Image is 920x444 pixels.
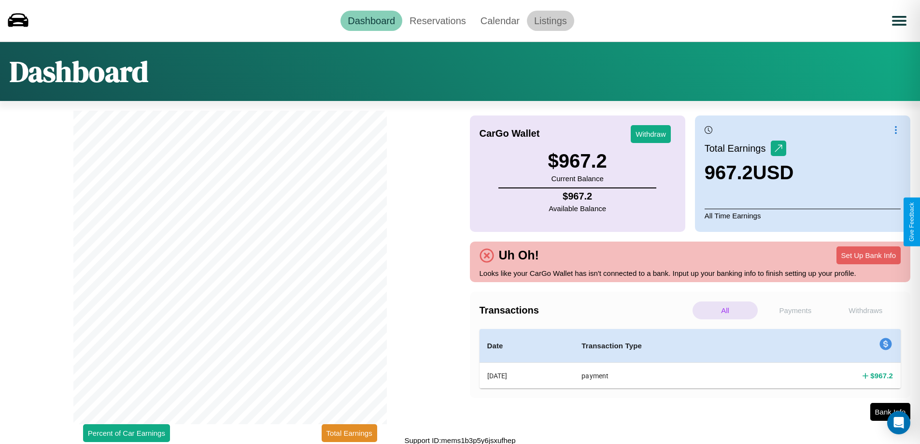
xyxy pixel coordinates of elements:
[487,340,566,352] h4: Date
[473,11,527,31] a: Calendar
[549,191,606,202] h4: $ 967.2
[480,363,574,389] th: [DATE]
[693,301,758,319] p: All
[548,150,607,172] h3: $ 967.2
[480,305,690,316] h4: Transactions
[494,248,544,262] h4: Uh Oh!
[705,140,771,157] p: Total Earnings
[833,301,898,319] p: Withdraws
[402,11,473,31] a: Reservations
[480,267,901,280] p: Looks like your CarGo Wallet has isn't connected to a bank. Input up your banking info to finish ...
[870,403,910,421] button: Bank Info
[548,172,607,185] p: Current Balance
[705,209,901,222] p: All Time Earnings
[527,11,574,31] a: Listings
[574,363,774,389] th: payment
[870,371,893,381] h4: $ 967.2
[581,340,766,352] h4: Transaction Type
[10,52,148,91] h1: Dashboard
[83,424,170,442] button: Percent of Car Earnings
[480,128,540,139] h4: CarGo Wallet
[887,411,910,434] div: Open Intercom Messenger
[322,424,377,442] button: Total Earnings
[908,202,915,242] div: Give Feedback
[631,125,671,143] button: Withdraw
[480,329,901,388] table: simple table
[886,7,913,34] button: Open menu
[549,202,606,215] p: Available Balance
[836,246,901,264] button: Set Up Bank Info
[763,301,828,319] p: Payments
[705,162,794,184] h3: 967.2 USD
[340,11,402,31] a: Dashboard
